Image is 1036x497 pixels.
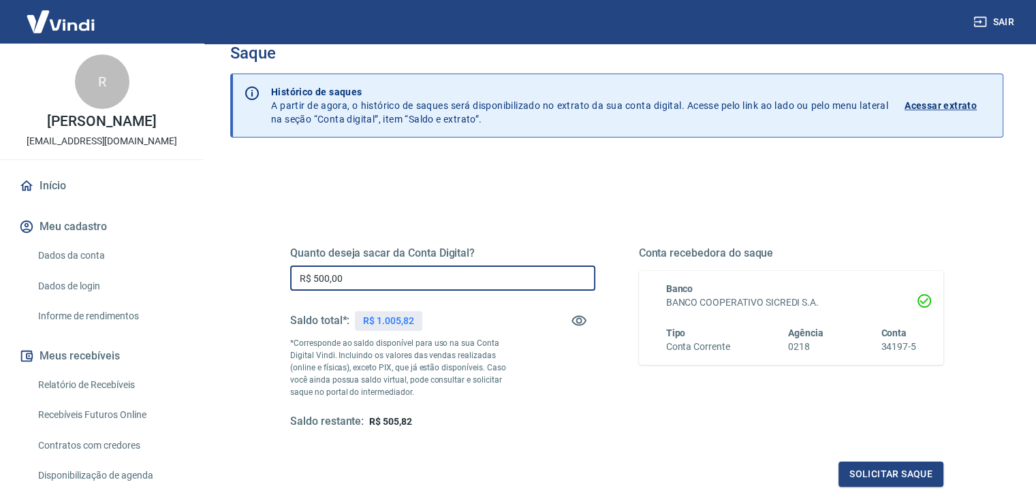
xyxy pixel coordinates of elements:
[271,85,888,99] p: Histórico de saques
[788,327,823,338] span: Agência
[33,272,187,300] a: Dados de login
[33,242,187,270] a: Dados da conta
[290,337,519,398] p: *Corresponde ao saldo disponível para uso na sua Conta Digital Vindi. Incluindo os valores das ve...
[639,246,944,260] h5: Conta recebedora do saque
[33,401,187,429] a: Recebíveis Futuros Online
[290,246,595,260] h5: Quanto deseja sacar da Conta Digital?
[75,54,129,109] div: R
[905,85,992,126] a: Acessar extrato
[971,10,1020,35] button: Sair
[666,283,693,294] span: Banco
[838,462,943,487] button: Solicitar saque
[16,1,105,42] img: Vindi
[881,340,916,354] h6: 34197-5
[788,340,823,354] h6: 0218
[290,415,364,429] h5: Saldo restante:
[16,212,187,242] button: Meu cadastro
[271,85,888,126] p: A partir de agora, o histórico de saques será disponibilizado no extrato da sua conta digital. Ac...
[33,371,187,399] a: Relatório de Recebíveis
[666,340,730,354] h6: Conta Corrente
[16,341,187,371] button: Meus recebíveis
[16,171,187,201] a: Início
[666,327,686,338] span: Tipo
[230,44,1003,63] h3: Saque
[666,295,917,310] h6: BANCO COOPERATIVO SICREDI S.A.
[905,99,977,112] p: Acessar extrato
[47,114,156,129] p: [PERSON_NAME]
[363,314,413,328] p: R$ 1.005,82
[290,314,349,327] h5: Saldo total*:
[33,432,187,460] a: Contratos com credores
[369,416,412,427] span: R$ 505,82
[33,462,187,490] a: Disponibilização de agenda
[27,134,177,148] p: [EMAIL_ADDRESS][DOMAIN_NAME]
[33,302,187,330] a: Informe de rendimentos
[881,327,907,338] span: Conta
